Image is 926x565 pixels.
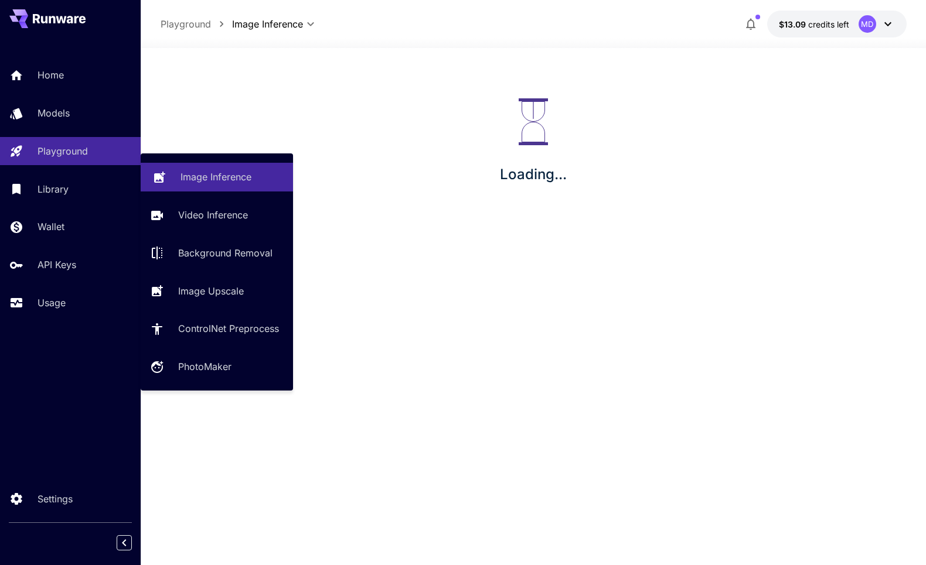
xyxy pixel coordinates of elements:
[38,258,76,272] p: API Keys
[38,106,70,120] p: Models
[38,296,66,310] p: Usage
[161,17,232,31] nav: breadcrumb
[38,182,69,196] p: Library
[161,17,211,31] p: Playground
[141,352,293,381] a: PhotoMaker
[38,492,73,506] p: Settings
[38,144,88,158] p: Playground
[125,532,141,553] div: Collapse sidebar
[232,17,303,31] span: Image Inference
[500,164,567,185] p: Loading...
[779,18,849,30] div: $13.09319
[181,170,251,184] p: Image Inference
[38,220,64,234] p: Wallet
[178,208,248,222] p: Video Inference
[141,276,293,305] a: Image Upscale
[178,246,273,260] p: Background Removal
[141,201,293,230] a: Video Inference
[808,19,849,29] span: credits left
[117,535,132,550] button: Collapse sidebar
[141,314,293,343] a: ControlNet Preprocess
[178,359,231,374] p: PhotoMaker
[178,321,279,335] p: ControlNet Preprocess
[38,68,64,82] p: Home
[141,163,293,191] a: Image Inference
[779,19,808,29] span: $13.09
[178,284,244,298] p: Image Upscale
[767,11,907,37] button: $13.09319
[141,239,293,268] a: Background Removal
[859,15,876,33] div: MD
